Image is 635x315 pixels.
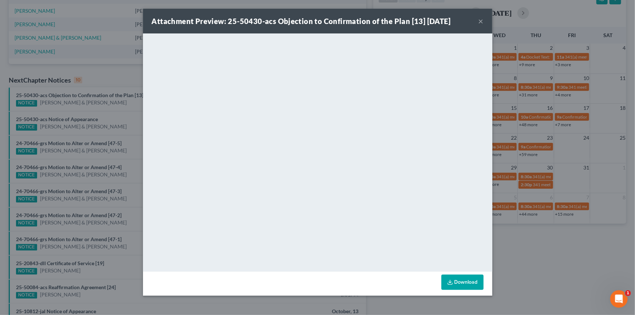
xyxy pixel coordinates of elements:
a: Download [441,275,484,290]
iframe: <object ng-attr-data='[URL][DOMAIN_NAME]' type='application/pdf' width='100%' height='650px'></ob... [143,33,492,270]
button: × [479,17,484,25]
strong: Attachment Preview: 25-50430-acs Objection to Confirmation of the Plan [13] [DATE] [152,17,451,25]
span: 1 [625,290,631,296]
iframe: Intercom live chat [610,290,628,308]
